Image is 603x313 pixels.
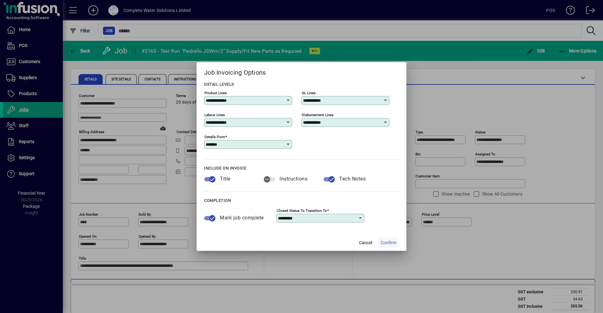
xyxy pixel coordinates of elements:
span: Title [220,176,231,182]
mat-label: Details From [204,135,225,139]
mat-label: Closed Status To Transition To [277,208,327,213]
div: DETAIL LEVELS [204,81,399,88]
span: Mark job complete [220,215,264,221]
span: Cancel [359,240,372,246]
mat-label: GL Lines [302,91,316,95]
span: Instructions [280,176,307,182]
span: Confirm [381,240,396,246]
button: Cancel [356,237,376,248]
div: INCLUDE ON INVOICE [204,165,399,172]
button: Confirm [378,237,399,248]
div: COMPLETION [204,197,399,204]
mat-label: Labour Lines [204,113,225,117]
h2: Job Invoicing Options [197,62,406,80]
mat-label: Product Lines [204,91,227,95]
span: Tech Notes [339,176,366,182]
mat-label: Disbursement Lines [302,113,334,117]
